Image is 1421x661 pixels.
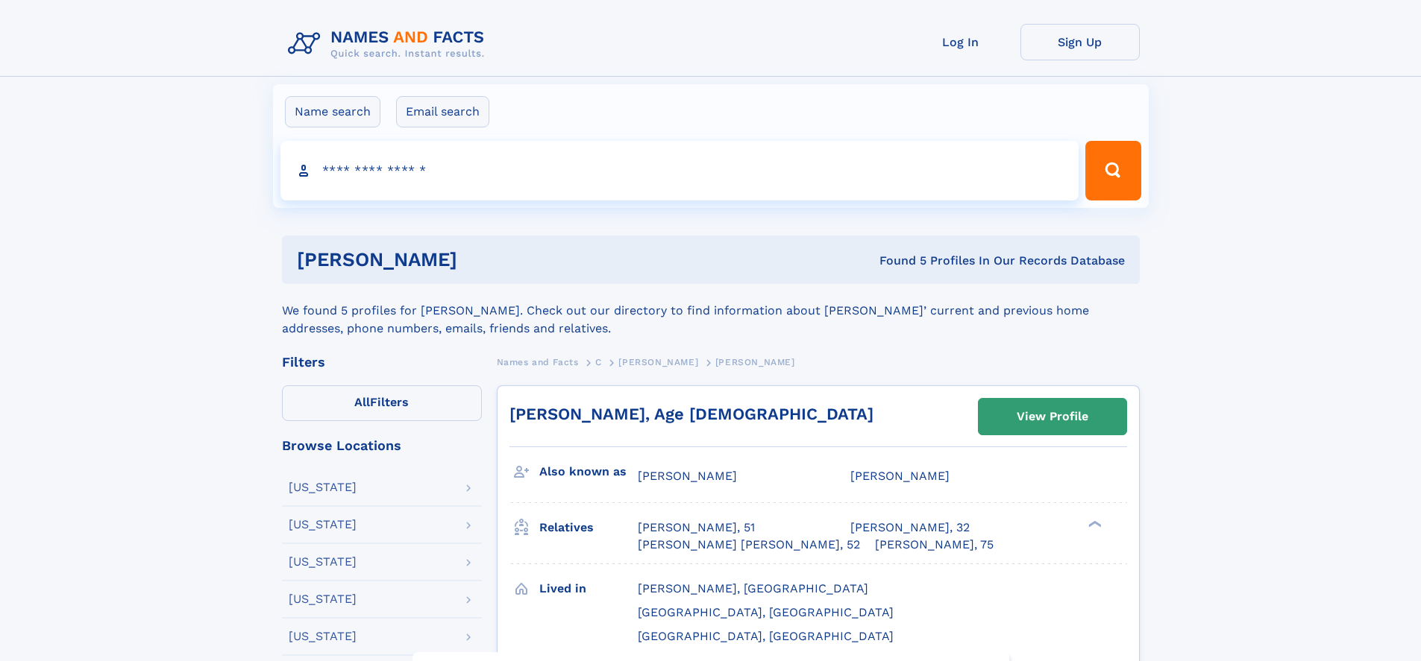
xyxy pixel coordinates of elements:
[280,141,1079,200] input: search input
[595,357,602,367] span: C
[289,481,357,493] div: [US_STATE]
[285,96,380,127] label: Name search
[289,556,357,568] div: [US_STATE]
[901,24,1020,60] a: Log In
[638,629,894,643] span: [GEOGRAPHIC_DATA], [GEOGRAPHIC_DATA]
[850,519,970,536] a: [PERSON_NAME], 32
[497,352,579,371] a: Names and Facts
[618,352,698,371] a: [PERSON_NAME]
[282,439,482,452] div: Browse Locations
[282,355,482,369] div: Filters
[396,96,489,127] label: Email search
[715,357,795,367] span: [PERSON_NAME]
[282,24,497,64] img: Logo Names and Facts
[638,469,737,483] span: [PERSON_NAME]
[875,537,994,553] a: [PERSON_NAME], 75
[282,385,482,421] label: Filters
[539,515,638,540] h3: Relatives
[638,519,755,536] a: [PERSON_NAME], 51
[289,630,357,642] div: [US_STATE]
[618,357,698,367] span: [PERSON_NAME]
[638,581,868,595] span: [PERSON_NAME], [GEOGRAPHIC_DATA]
[638,605,894,619] span: [GEOGRAPHIC_DATA], [GEOGRAPHIC_DATA]
[539,459,638,484] h3: Also known as
[354,395,370,409] span: All
[668,253,1125,269] div: Found 5 Profiles In Our Records Database
[297,250,668,269] h1: [PERSON_NAME]
[1017,399,1088,434] div: View Profile
[282,284,1140,338] div: We found 5 profiles for [PERSON_NAME]. Check out our directory to find information about [PERSON_...
[1020,24,1140,60] a: Sign Up
[638,537,860,553] a: [PERSON_NAME] [PERSON_NAME], 52
[289,593,357,605] div: [US_STATE]
[539,576,638,601] h3: Lived in
[509,405,873,423] a: [PERSON_NAME], Age [DEMOGRAPHIC_DATA]
[979,399,1126,434] a: View Profile
[1085,141,1141,200] button: Search Button
[595,352,602,371] a: C
[1085,519,1102,529] div: ❯
[289,519,357,531] div: [US_STATE]
[850,469,950,483] span: [PERSON_NAME]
